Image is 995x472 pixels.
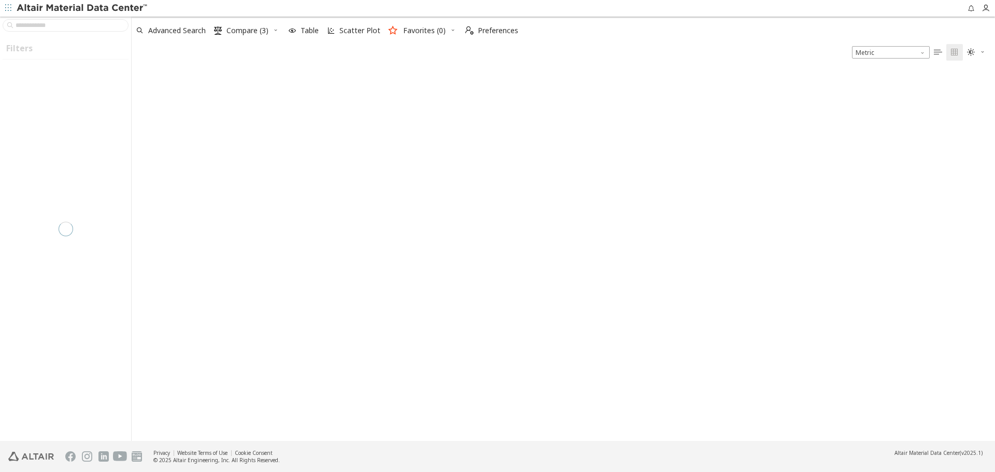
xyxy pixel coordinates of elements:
div: © 2025 Altair Engineering, Inc. All Rights Reserved. [153,456,280,464]
i:  [950,48,959,56]
span: Advanced Search [148,27,206,34]
span: Favorites (0) [403,27,446,34]
span: Scatter Plot [339,27,380,34]
span: Compare (3) [226,27,268,34]
a: Website Terms of Use [177,449,228,456]
a: Privacy [153,449,170,456]
span: Table [301,27,319,34]
img: Altair Engineering [8,452,54,461]
button: Table View [930,44,946,61]
i:  [934,48,942,56]
i:  [465,26,474,35]
a: Cookie Consent [235,449,273,456]
span: Preferences [478,27,518,34]
span: Altair Material Data Center [894,449,960,456]
button: Tile View [946,44,963,61]
i:  [214,26,222,35]
button: Theme [963,44,990,61]
div: (v2025.1) [894,449,983,456]
i:  [967,48,975,56]
span: Metric [852,46,930,59]
div: Unit System [852,46,930,59]
img: Altair Material Data Center [17,3,149,13]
